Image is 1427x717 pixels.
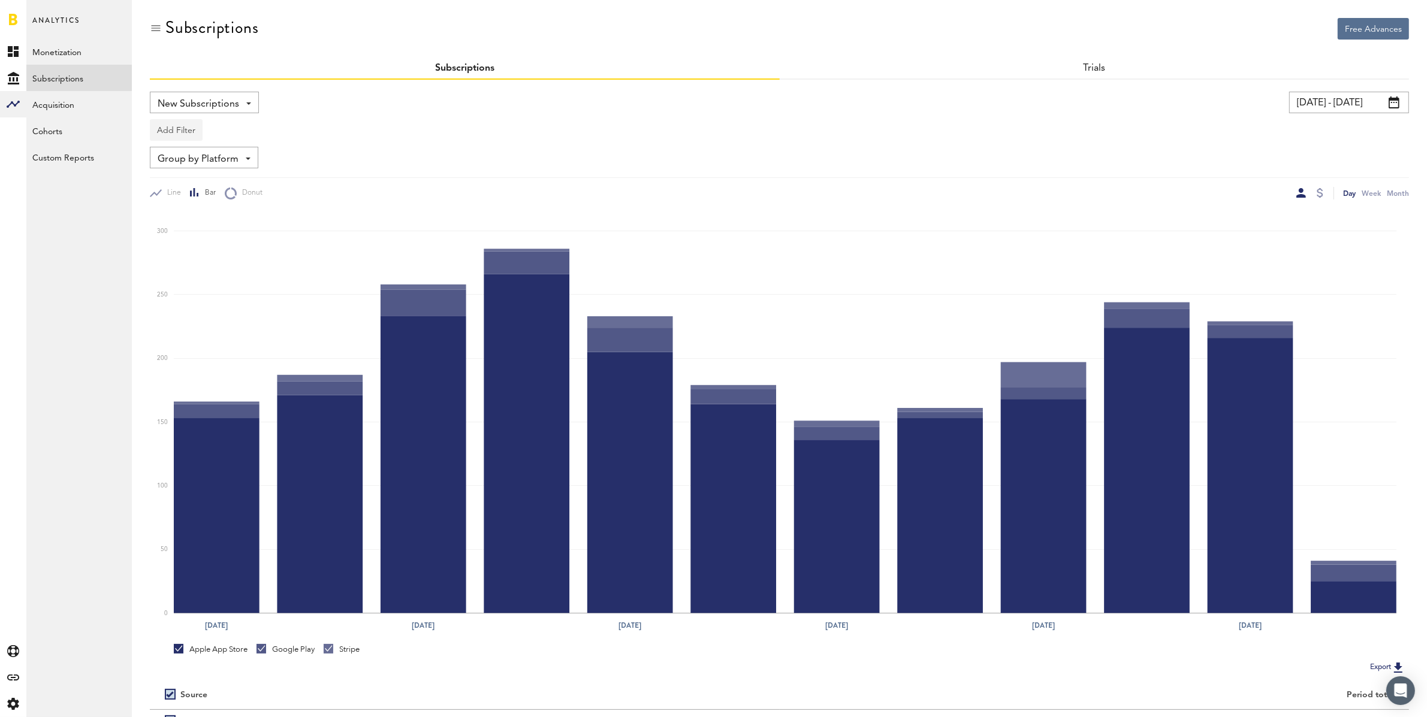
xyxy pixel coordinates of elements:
button: Add Filter [150,119,203,141]
button: Export [1366,659,1409,675]
div: Subscriptions [165,18,258,37]
span: Group by Platform [158,149,239,170]
div: Google Play [257,644,315,655]
div: Week [1362,187,1381,199]
text: [DATE] [825,620,848,631]
div: Period total [795,690,1395,700]
img: Export [1391,660,1405,674]
text: [DATE] [205,620,228,631]
text: 250 [157,292,168,298]
button: Free Advances [1338,18,1409,40]
a: Trials [1083,63,1105,73]
text: [DATE] [1032,620,1055,631]
text: 100 [157,483,168,489]
div: Month [1387,187,1409,199]
text: [DATE] [1239,620,1262,631]
text: 0 [164,610,168,616]
a: Subscriptions [435,63,494,73]
span: Analytics [32,13,80,38]
text: 50 [161,547,168,553]
a: Acquisition [26,91,132,117]
text: 150 [157,419,168,425]
div: Stripe [324,644,360,655]
span: Support [25,8,68,19]
div: Source [180,690,207,700]
a: Cohorts [26,117,132,144]
text: 200 [157,356,168,362]
a: Monetization [26,38,132,65]
span: Donut [237,188,263,198]
text: [DATE] [619,620,641,631]
text: 300 [157,228,168,234]
a: Subscriptions [26,65,132,91]
a: Custom Reports [26,144,132,170]
text: [DATE] [412,620,435,631]
div: Open Intercom Messenger [1386,676,1415,705]
div: Apple App Store [174,644,248,655]
span: Bar [200,188,216,198]
div: Day [1343,187,1356,199]
span: Line [162,188,181,198]
span: New Subscriptions [158,94,239,114]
